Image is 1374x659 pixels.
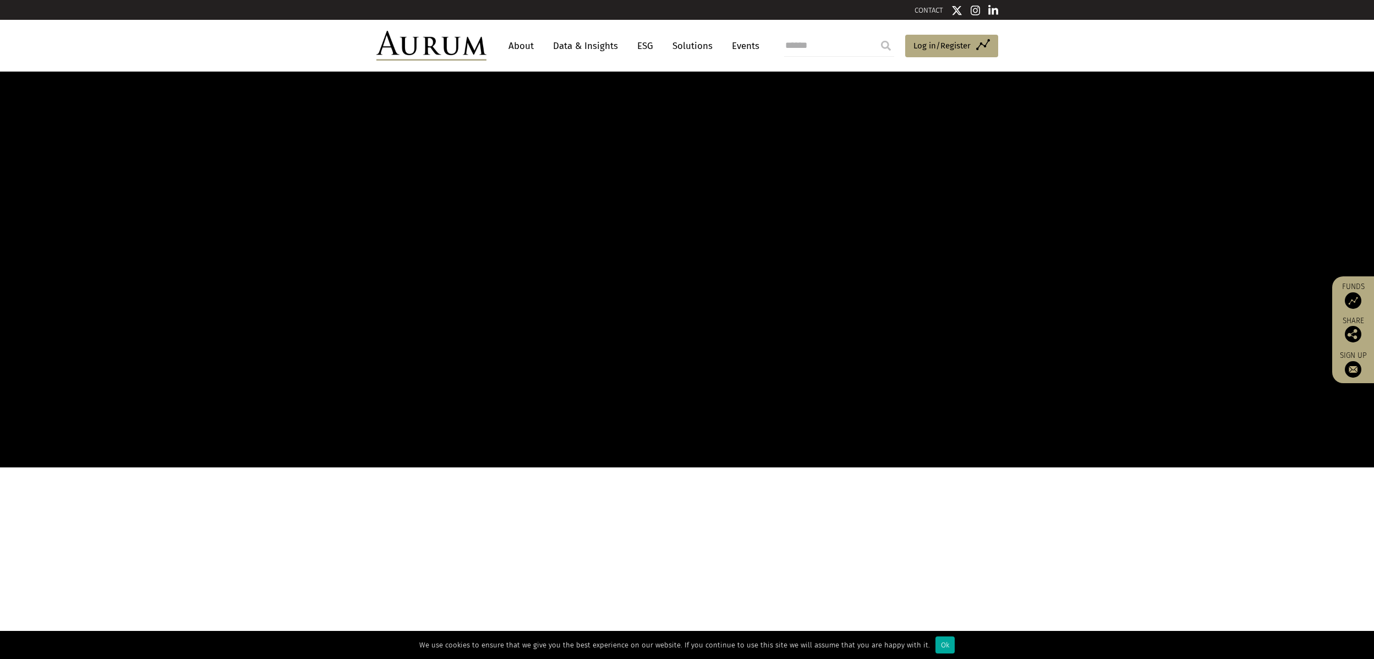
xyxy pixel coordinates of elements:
[1338,317,1368,342] div: Share
[1345,292,1361,309] img: Access Funds
[988,5,998,16] img: Linkedin icon
[632,36,659,56] a: ESG
[376,31,486,61] img: Aurum
[503,36,539,56] a: About
[1338,282,1368,309] a: Funds
[905,35,998,58] a: Log in/Register
[1338,351,1368,378] a: Sign up
[726,36,759,56] a: Events
[1345,326,1361,342] img: Share this post
[971,5,981,16] img: Instagram icon
[548,36,623,56] a: Data & Insights
[913,39,971,52] span: Log in/Register
[875,35,897,57] input: Submit
[667,36,718,56] a: Solutions
[1345,361,1361,378] img: Sign up to our newsletter
[951,5,962,16] img: Twitter icon
[935,636,955,653] div: Ok
[915,6,943,14] a: CONTACT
